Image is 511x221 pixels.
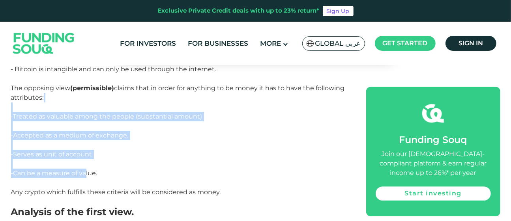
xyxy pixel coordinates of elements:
[11,150,92,158] span: -Serves as unit of account
[118,37,178,50] a: For Investors
[383,39,428,47] span: Get started
[399,134,467,145] span: Funding Souq
[11,65,216,73] span: - Bitcoin is intangible and can only be used through the internet.
[158,6,320,15] div: Exclusive Private Credit deals with up to 23% return*
[307,40,314,47] img: SA Flag
[11,169,97,177] span: -Can be a measure of value.
[459,39,483,47] span: Sign in
[11,206,134,217] span: Analysis of the first view.
[71,84,114,92] strong: (permissible)
[11,132,129,139] span: -Accepted as a medium of exchange.
[5,24,82,63] img: Logo
[422,102,444,124] img: fsicon
[445,36,496,51] a: Sign in
[260,39,281,47] span: More
[376,149,491,178] div: Join our [DEMOGRAPHIC_DATA]-compliant platform & earn regular income up to 26%* per year
[315,39,361,48] span: Global عربي
[186,37,250,50] a: For Businesses
[11,84,345,101] span: The opposing view claims that in order for anything to be money it has to have the following attr...
[323,6,354,16] a: Sign Up
[376,186,491,201] a: Start investing
[11,113,202,120] span: -Treated as valuable among the people (substantial amount)
[11,188,221,196] span: Any crypto which fulfills these criteria will be considered as money.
